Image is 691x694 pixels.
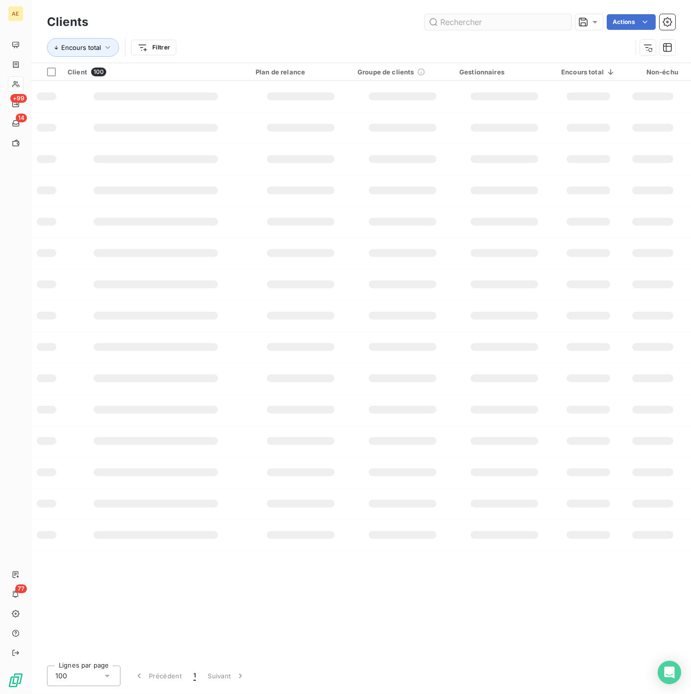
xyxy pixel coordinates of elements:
span: 1 [193,671,196,681]
span: Groupe de clients [357,68,414,76]
div: Gestionnaires [459,68,549,76]
button: Suivant [202,666,251,686]
div: Non-échu [627,68,678,76]
span: 100 [55,671,67,681]
span: 14 [16,114,27,122]
h3: Clients [47,13,88,31]
button: Encours total [47,38,119,57]
div: Encours total [561,68,616,76]
img: Logo LeanPay [8,672,24,688]
button: Filtrer [131,40,176,55]
span: Encours total [61,44,101,51]
button: 1 [188,666,202,686]
span: Client [68,68,87,76]
span: 77 [15,584,27,593]
div: Plan de relance [256,68,346,76]
button: Précédent [128,666,188,686]
span: 100 [91,68,106,76]
span: +99 [10,94,27,103]
input: Rechercher [425,14,572,30]
button: Actions [607,14,656,30]
div: Open Intercom Messenger [658,661,681,684]
div: AE [8,6,24,22]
